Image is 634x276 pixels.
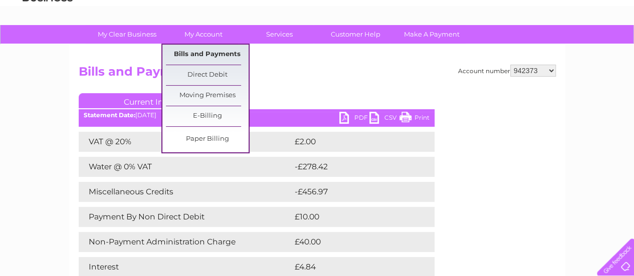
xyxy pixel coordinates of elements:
[369,112,399,126] a: CSV
[166,106,249,126] a: E-Billing
[79,182,292,202] td: Miscellaneous Credits
[84,111,135,119] b: Statement Date:
[292,232,415,252] td: £40.00
[166,65,249,85] a: Direct Debit
[567,43,592,50] a: Contact
[292,207,414,227] td: £10.00
[22,26,73,57] img: logo.png
[458,43,477,50] a: Water
[292,132,411,152] td: £2.00
[79,93,229,108] a: Current Invoice
[79,157,292,177] td: Water @ 0% VAT
[511,43,541,50] a: Telecoms
[81,6,554,49] div: Clear Business is a trading name of Verastar Limited (registered in [GEOGRAPHIC_DATA] No. 3667643...
[86,25,168,44] a: My Clear Business
[458,65,556,77] div: Account number
[79,207,292,227] td: Payment By Non Direct Debit
[483,43,505,50] a: Energy
[162,25,245,44] a: My Account
[238,25,321,44] a: Services
[166,45,249,65] a: Bills and Payments
[314,25,397,44] a: Customer Help
[292,157,418,177] td: -£278.42
[445,5,514,18] a: 0333 014 3131
[339,112,369,126] a: PDF
[79,65,556,84] h2: Bills and Payments
[79,132,292,152] td: VAT @ 20%
[79,112,435,119] div: [DATE]
[166,129,249,149] a: Paper Billing
[601,43,624,50] a: Log out
[390,25,473,44] a: Make A Payment
[79,232,292,252] td: Non-Payment Administration Charge
[399,112,430,126] a: Print
[547,43,561,50] a: Blog
[166,86,249,106] a: Moving Premises
[292,182,418,202] td: -£456.97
